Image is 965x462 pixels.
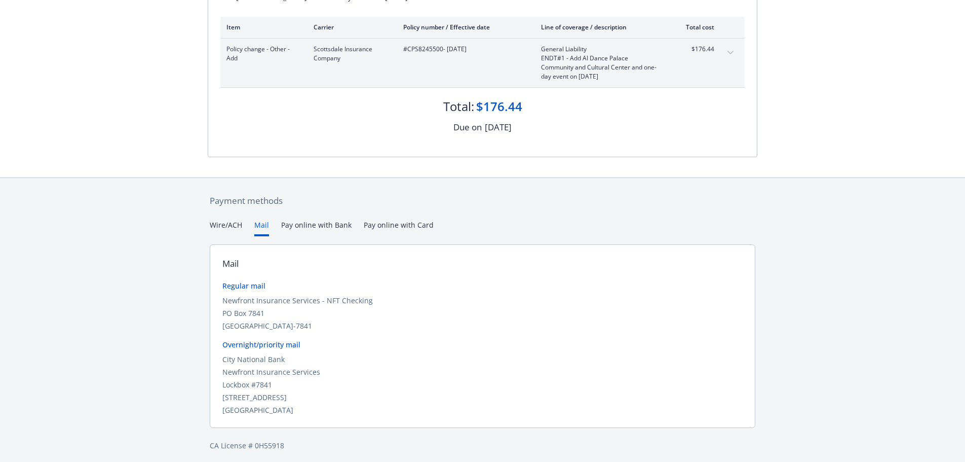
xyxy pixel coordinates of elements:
[226,23,297,31] div: Item
[443,98,474,115] div: Total:
[676,23,714,31] div: Total cost
[541,54,660,81] span: ENDT#1 - Add AI Dance Palace Community and Cultural Center and one-day event on [DATE]
[222,405,743,415] div: [GEOGRAPHIC_DATA]
[722,45,739,61] button: expand content
[314,45,387,63] span: Scottsdale Insurance Company
[676,45,714,54] span: $176.44
[541,45,660,54] span: General Liability
[222,354,743,365] div: City National Bank
[485,121,512,134] div: [DATE]
[403,45,525,54] span: #CPS8245500 - [DATE]
[226,45,297,63] span: Policy change - Other - Add
[222,379,743,390] div: Lockbox #7841
[403,23,525,31] div: Policy number / Effective date
[314,23,387,31] div: Carrier
[476,98,522,115] div: $176.44
[364,220,434,236] button: Pay online with Card
[222,321,743,331] div: [GEOGRAPHIC_DATA]-7841
[220,39,745,87] div: Policy change - Other - AddScottsdale Insurance Company#CPS8245500- [DATE]General LiabilityENDT#1...
[222,308,743,318] div: PO Box 7841
[222,295,743,306] div: Newfront Insurance Services - NFT Checking
[222,367,743,377] div: Newfront Insurance Services
[281,220,352,236] button: Pay online with Bank
[541,23,660,31] div: Line of coverage / description
[453,121,482,134] div: Due on
[222,257,239,270] div: Mail
[222,280,743,291] div: Regular mail
[254,220,269,236] button: Mail
[210,220,242,236] button: Wire/ACH
[222,339,743,350] div: Overnight/priority mail
[210,194,755,207] div: Payment methods
[541,45,660,81] span: General LiabilityENDT#1 - Add AI Dance Palace Community and Cultural Center and one-day event on ...
[210,440,755,451] div: CA License # 0H55918
[222,392,743,403] div: [STREET_ADDRESS]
